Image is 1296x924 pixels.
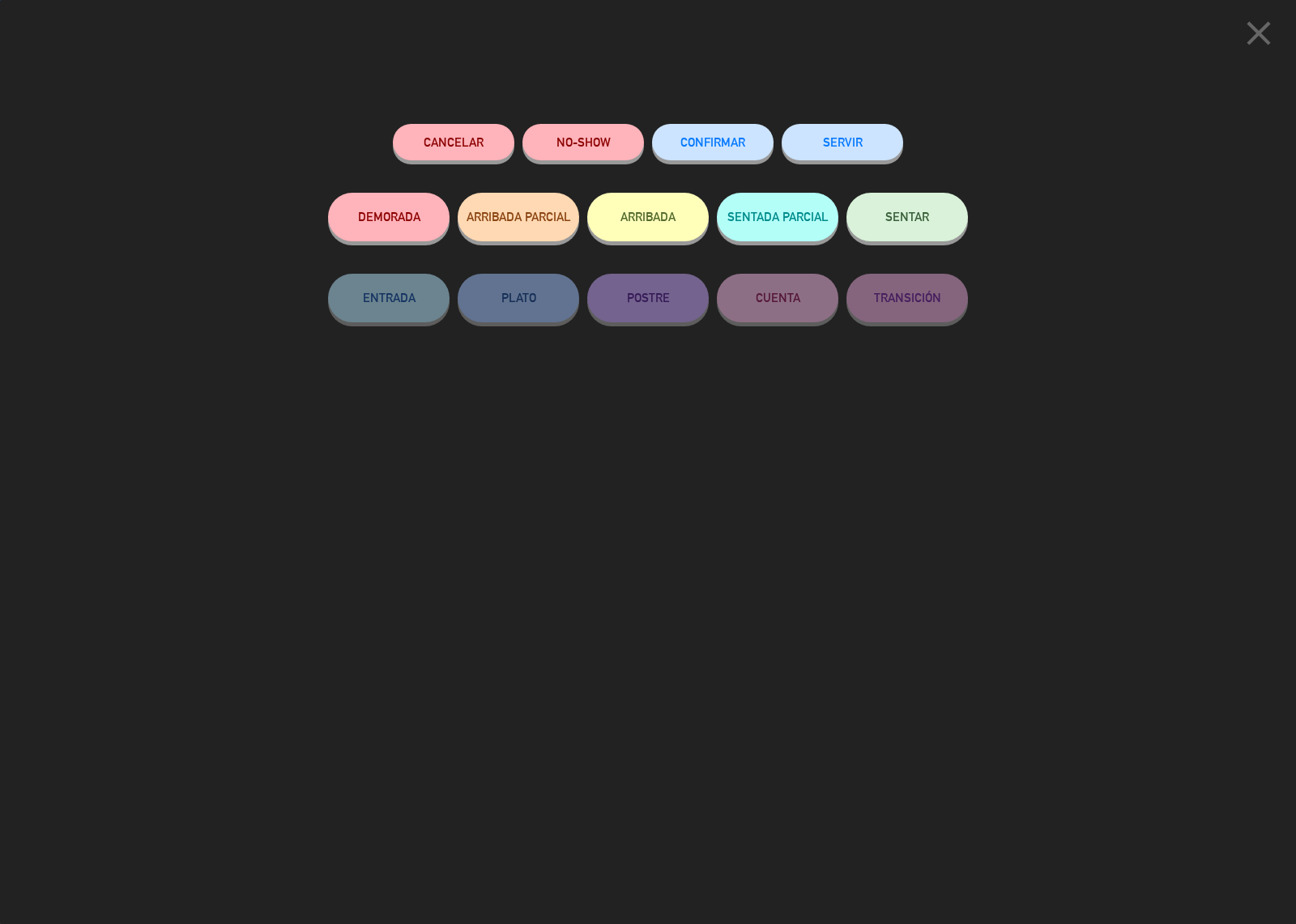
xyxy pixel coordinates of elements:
button: NO-SHOW [522,124,644,160]
span: ARRIBADA PARCIAL [467,210,571,224]
button: CONFIRMAR [652,124,774,160]
button: SENTADA PARCIAL [717,193,838,241]
span: CONFIRMAR [680,135,745,149]
button: SERVIR [782,124,903,160]
span: SENTAR [885,210,929,224]
button: PLATO [458,274,579,322]
button: CUENTA [717,274,838,322]
button: ARRIBADA [587,193,709,241]
button: ENTRADA [328,274,450,322]
button: SENTAR [846,193,968,241]
button: Cancelar [393,124,514,160]
i: close [1238,13,1279,53]
button: ARRIBADA PARCIAL [458,193,579,241]
button: close [1234,12,1284,60]
button: POSTRE [587,274,709,322]
button: DEMORADA [328,193,450,241]
button: TRANSICIÓN [846,274,968,322]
